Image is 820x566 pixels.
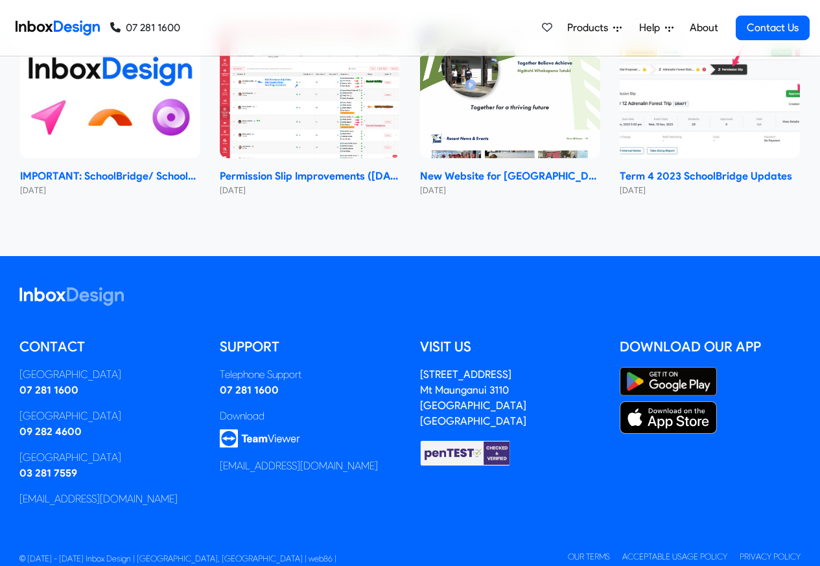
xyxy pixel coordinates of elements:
[639,20,665,36] span: Help
[19,554,336,563] span: © [DATE] - [DATE] Inbox Design | [GEOGRAPHIC_DATA], [GEOGRAPHIC_DATA] | web86 |
[19,337,200,357] h5: Contact
[19,493,178,505] a: [EMAIL_ADDRESS][DOMAIN_NAME]
[20,169,200,184] strong: IMPORTANT: SchoolBridge/ SchoolPoint Data- Sharing Information- NEW 2024
[220,384,279,396] a: 07 281 1600
[622,552,727,561] a: Acceptable Usage Policy
[220,337,401,357] h5: Support
[620,401,717,434] img: Apple App Store
[620,337,801,357] h5: Download our App
[420,337,601,357] h5: Visit us
[20,23,200,159] img: IMPORTANT: SchoolBridge/ SchoolPoint Data- Sharing Information- NEW 2024
[420,169,600,184] strong: New Website for [GEOGRAPHIC_DATA]
[620,367,717,396] img: Google Play Store
[620,184,800,196] small: [DATE]
[220,408,401,424] div: Download
[634,15,679,41] a: Help
[220,23,400,159] img: Permission Slip Improvements (June 2024)
[420,368,526,427] a: [STREET_ADDRESS]Mt Maunganui 3110[GEOGRAPHIC_DATA][GEOGRAPHIC_DATA]
[220,23,400,197] a: Permission Slip Improvements (June 2024) Permission Slip Improvements ([DATE]) [DATE]
[220,429,300,448] img: logo_teamviewer.svg
[220,184,400,196] small: [DATE]
[620,169,800,184] strong: Term 4 2023 SchoolBridge Updates
[19,425,82,438] a: 09 282 4600
[19,367,200,383] div: [GEOGRAPHIC_DATA]
[620,23,800,197] a: Term 4 2023 SchoolBridge Updates Term 4 2023 SchoolBridge Updates [DATE]
[567,20,613,36] span: Products
[620,23,800,159] img: Term 4 2023 SchoolBridge Updates
[20,23,200,197] a: IMPORTANT: SchoolBridge/ SchoolPoint Data- Sharing Information- NEW 2024 IMPORTANT: SchoolBridge/...
[19,450,200,466] div: [GEOGRAPHIC_DATA]
[686,15,721,41] a: About
[420,23,600,197] a: New Website for Whangaparāoa College New Website for [GEOGRAPHIC_DATA] [DATE]
[420,184,600,196] small: [DATE]
[420,23,600,159] img: New Website for Whangaparāoa College
[19,467,77,479] a: 03 281 7559
[19,408,200,424] div: [GEOGRAPHIC_DATA]
[19,287,124,306] img: logo_inboxdesign_white.svg
[220,460,378,472] a: [EMAIL_ADDRESS][DOMAIN_NAME]
[110,20,180,36] a: 07 281 1600
[220,169,400,184] strong: Permission Slip Improvements ([DATE])
[568,552,610,561] a: Our Terms
[420,446,511,458] a: Checked & Verified by penTEST
[20,184,200,196] small: [DATE]
[420,368,526,427] address: [STREET_ADDRESS] Mt Maunganui 3110 [GEOGRAPHIC_DATA] [GEOGRAPHIC_DATA]
[562,15,627,41] a: Products
[736,16,810,40] a: Contact Us
[19,384,78,396] a: 07 281 1600
[420,440,511,467] img: Checked & Verified by penTEST
[220,367,401,383] div: Telephone Support
[740,552,801,561] a: Privacy Policy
